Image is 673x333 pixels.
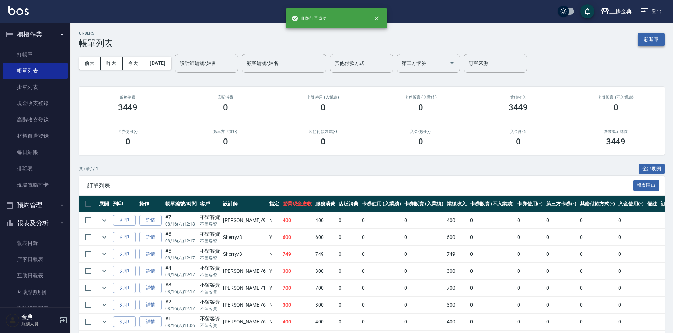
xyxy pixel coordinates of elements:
td: 0 [617,314,646,330]
td: 0 [617,229,646,246]
p: 08/16 (六) 12:17 [165,238,197,244]
p: 08/16 (六) 11:06 [165,322,197,329]
td: 0 [578,229,617,246]
div: 不留客資 [200,315,220,322]
button: expand row [99,232,110,242]
button: 今天 [123,57,144,70]
td: 300 [281,297,314,313]
h3: 0 [418,137,423,147]
h2: ORDERS [79,31,113,36]
a: 每日結帳 [3,144,68,160]
button: 列印 [113,215,136,226]
td: 0 [337,212,360,229]
td: 0 [468,229,515,246]
h2: 業績收入 [478,95,558,100]
a: 材料自購登錄 [3,128,68,144]
th: 營業現金應收 [281,196,314,212]
p: 服務人員 [21,321,57,327]
td: [PERSON_NAME] /6 [221,314,267,330]
td: Sherry /3 [221,229,267,246]
button: expand row [99,249,110,259]
h2: 入金使用(-) [380,129,461,134]
td: 0 [360,297,403,313]
button: 列印 [113,266,136,277]
button: save [580,4,594,18]
h2: 入金儲值 [478,129,558,134]
td: 0 [402,229,445,246]
td: 0 [578,246,617,263]
button: 列印 [113,316,136,327]
td: 0 [578,297,617,313]
div: 不留客資 [200,230,220,238]
td: N [267,314,281,330]
td: 0 [337,280,360,296]
p: 不留客資 [200,238,220,244]
p: 不留客資 [200,322,220,329]
p: 不留客資 [200,306,220,312]
td: 300 [445,263,468,279]
td: 0 [337,229,360,246]
td: 700 [314,280,337,296]
th: 指定 [267,196,281,212]
button: 新開單 [638,33,665,46]
td: 0 [578,263,617,279]
a: 高階收支登錄 [3,112,68,128]
a: 詳情 [139,300,162,310]
h2: 卡券販賣 (入業績) [380,95,461,100]
th: 帳單編號/時間 [163,196,198,212]
h3: 0 [613,103,618,112]
a: 互助日報表 [3,267,68,284]
td: 600 [314,229,337,246]
a: 排班表 [3,160,68,177]
a: 設計師日報表 [3,300,68,316]
td: 0 [360,229,403,246]
button: 列印 [113,300,136,310]
a: 新開單 [638,36,665,43]
div: 不留客資 [200,281,220,289]
td: #2 [163,297,198,313]
div: 不留客資 [200,247,220,255]
td: 0 [617,246,646,263]
td: 300 [445,297,468,313]
td: 600 [281,229,314,246]
td: 0 [360,314,403,330]
span: 刪除訂單成功 [291,15,327,22]
h3: 3449 [508,103,528,112]
button: 報表匯出 [633,180,659,191]
td: 0 [515,229,544,246]
th: 設計師 [221,196,267,212]
button: 登出 [637,5,665,18]
th: 卡券販賣 (入業績) [402,196,445,212]
h3: 0 [125,137,130,147]
button: 前天 [79,57,101,70]
th: 服務消費 [314,196,337,212]
td: 0 [402,263,445,279]
button: 櫃檯作業 [3,25,68,44]
td: [PERSON_NAME] /1 [221,280,267,296]
th: 卡券使用 (入業績) [360,196,403,212]
td: 300 [314,263,337,279]
th: 店販消費 [337,196,360,212]
a: 詳情 [139,316,162,327]
td: #3 [163,280,198,296]
td: N [267,212,281,229]
button: 預約管理 [3,196,68,214]
td: #5 [163,246,198,263]
img: Logo [8,6,29,15]
a: 打帳單 [3,47,68,63]
button: close [369,11,384,26]
button: 上越金典 [598,4,635,19]
td: 400 [314,314,337,330]
td: 0 [337,297,360,313]
button: expand row [99,215,110,226]
td: 0 [360,212,403,229]
th: 列印 [111,196,137,212]
h3: 0 [418,103,423,112]
td: Y [267,280,281,296]
td: 0 [402,280,445,296]
td: 0 [468,297,515,313]
p: 不留客資 [200,272,220,278]
a: 互助點數明細 [3,284,68,300]
h2: 卡券使用 (入業績) [283,95,363,100]
td: 0 [617,280,646,296]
